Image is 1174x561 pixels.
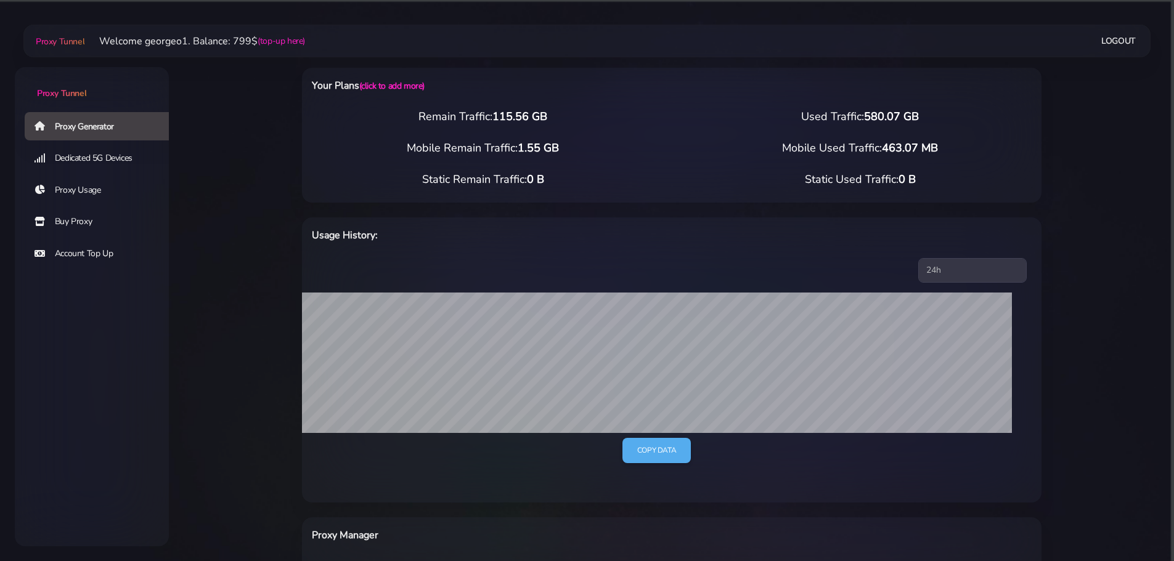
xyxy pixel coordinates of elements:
div: Static Remain Traffic: [295,171,672,188]
span: 1.55 GB [518,140,559,155]
li: Welcome georgeo1. Balance: 799$ [84,34,305,49]
a: Proxy Tunnel [15,67,169,100]
span: Proxy Tunnel [37,87,86,99]
a: Copy data [622,438,691,463]
a: (click to add more) [359,80,425,92]
div: Static Used Traffic: [672,171,1049,188]
span: Proxy Tunnel [36,36,84,47]
a: Proxy Tunnel [33,31,84,51]
div: Mobile Remain Traffic: [295,140,672,156]
span: 0 B [899,172,916,187]
a: (top-up here) [258,34,305,47]
a: Buy Proxy [25,208,179,236]
a: Dedicated 5G Devices [25,144,179,172]
h6: Your Plans [312,78,725,94]
iframe: Webchat Widget [1103,490,1159,546]
a: Logout [1101,30,1136,52]
span: 0 B [527,172,544,187]
div: Remain Traffic: [295,108,672,125]
span: 463.07 MB [882,140,938,155]
div: Used Traffic: [672,108,1049,125]
h6: Proxy Manager [312,527,725,543]
a: Proxy Usage [25,176,179,204]
a: Account Top Up [25,240,179,268]
span: 580.07 GB [864,109,919,124]
span: 115.56 GB [492,109,547,124]
a: Proxy Generator [25,112,179,140]
div: Mobile Used Traffic: [672,140,1049,156]
h6: Usage History: [312,227,725,243]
